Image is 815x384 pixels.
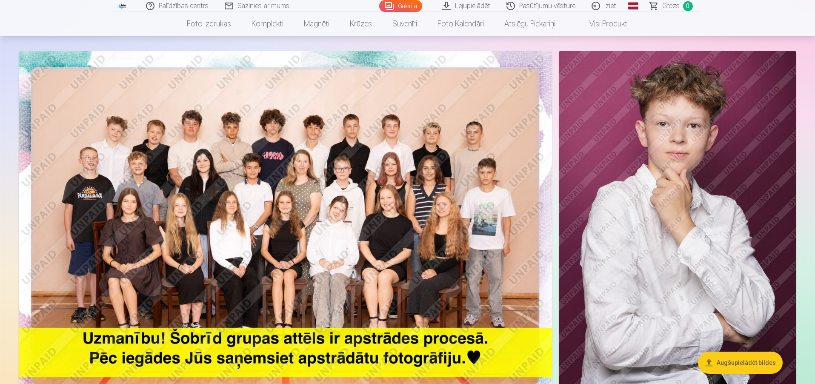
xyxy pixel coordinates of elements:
a: Krūzes [340,12,382,36]
a: Foto izdrukas [177,12,241,36]
button: Augšupielādēt bildes [698,352,783,374]
a: Komplekti [241,12,294,36]
a: Atslēgu piekariņi [494,12,566,36]
a: Suvenīri [382,12,427,36]
a: Foto kalendāri [427,12,494,36]
img: /fa1 [117,3,127,9]
a: Magnēti [294,12,340,36]
a: Visi produkti [566,12,639,36]
span: Grozs [662,1,680,11]
span: 0 [683,1,693,11]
